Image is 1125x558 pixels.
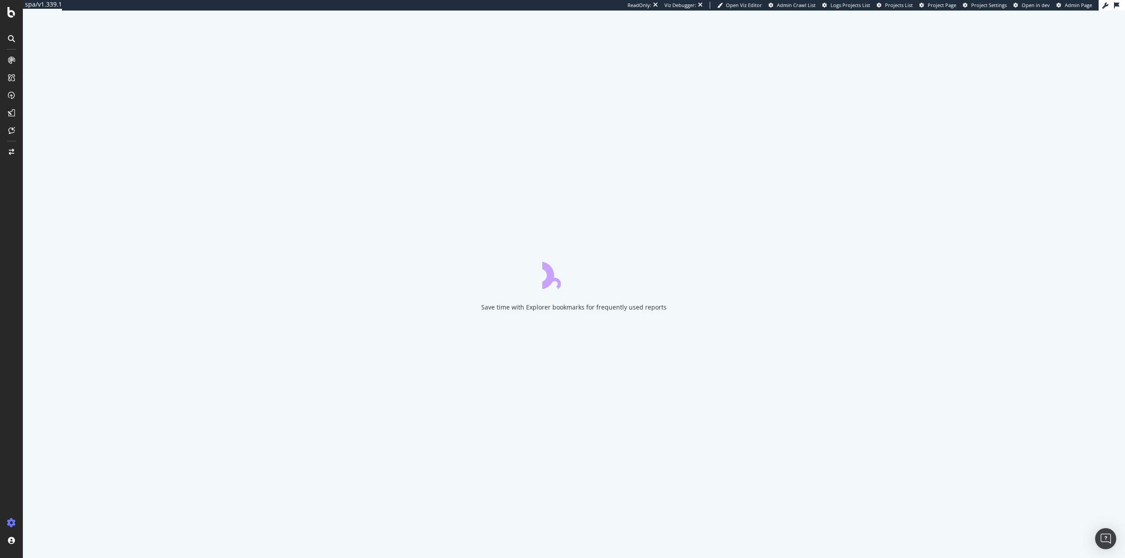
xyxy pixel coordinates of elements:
[1056,2,1092,9] a: Admin Page
[769,2,816,9] a: Admin Crawl List
[777,2,816,8] span: Admin Crawl List
[1095,528,1116,549] div: Open Intercom Messenger
[717,2,762,9] a: Open Viz Editor
[877,2,913,9] a: Projects List
[885,2,913,8] span: Projects List
[1065,2,1092,8] span: Admin Page
[1013,2,1050,9] a: Open in dev
[928,2,956,8] span: Project Page
[542,257,606,289] div: animation
[664,2,696,9] div: Viz Debugger:
[628,2,651,9] div: ReadOnly:
[971,2,1007,8] span: Project Settings
[831,2,870,8] span: Logs Projects List
[726,2,762,8] span: Open Viz Editor
[963,2,1007,9] a: Project Settings
[481,303,667,312] div: Save time with Explorer bookmarks for frequently used reports
[1022,2,1050,8] span: Open in dev
[822,2,870,9] a: Logs Projects List
[919,2,956,9] a: Project Page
